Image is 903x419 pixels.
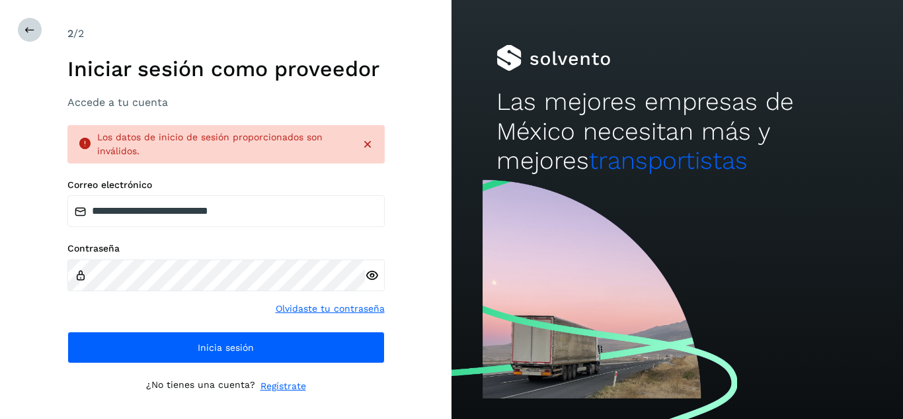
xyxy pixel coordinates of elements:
label: Contraseña [67,243,385,254]
span: Inicia sesión [198,343,254,352]
p: ¿No tienes una cuenta? [146,379,255,393]
a: Regístrate [260,379,306,393]
label: Correo electrónico [67,179,385,191]
h1: Iniciar sesión como proveedor [67,56,385,81]
button: Inicia sesión [67,332,385,363]
div: Los datos de inicio de sesión proporcionados son inválidos. [97,130,350,158]
a: Olvidaste tu contraseña [276,302,385,316]
h3: Accede a tu cuenta [67,96,385,109]
h2: Las mejores empresas de México necesitan más y mejores [496,87,857,175]
span: transportistas [589,146,748,175]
